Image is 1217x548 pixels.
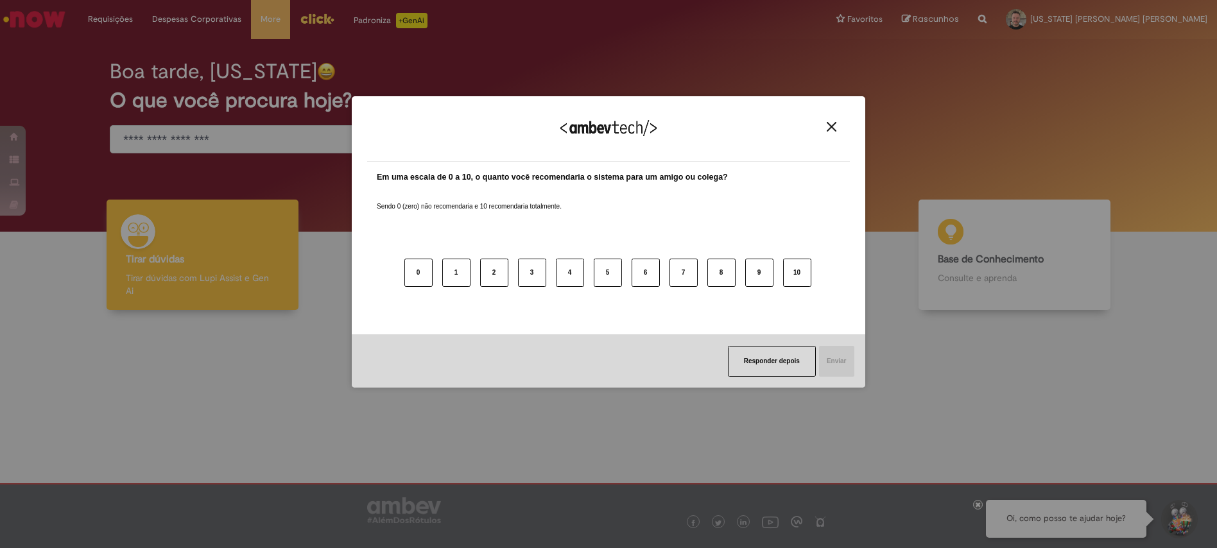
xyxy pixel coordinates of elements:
button: 2 [480,259,508,287]
label: Em uma escala de 0 a 10, o quanto você recomendaria o sistema para um amigo ou colega? [377,171,728,184]
img: Logo Ambevtech [560,120,657,136]
button: 7 [669,259,698,287]
button: 9 [745,259,773,287]
button: 5 [594,259,622,287]
button: 3 [518,259,546,287]
img: Close [827,122,836,132]
button: Close [823,121,840,132]
button: 0 [404,259,433,287]
button: 10 [783,259,811,287]
label: Sendo 0 (zero) não recomendaria e 10 recomendaria totalmente. [377,187,562,211]
button: 8 [707,259,736,287]
button: 6 [632,259,660,287]
button: 1 [442,259,470,287]
button: Responder depois [728,346,816,377]
button: 4 [556,259,584,287]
